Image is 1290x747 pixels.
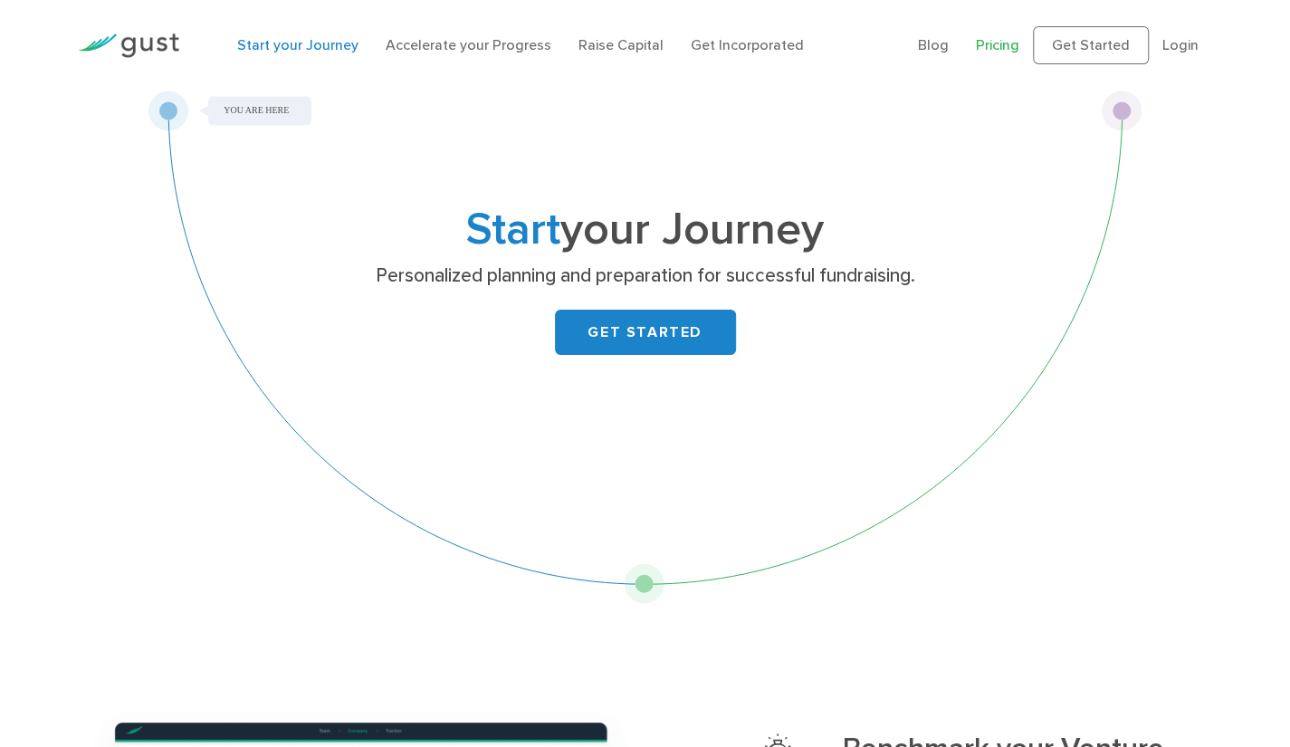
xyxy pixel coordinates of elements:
a: Raise Capital [578,36,664,53]
h1: your Journey [288,209,1003,251]
a: Login [1162,36,1199,53]
a: Get Started [1033,26,1149,64]
img: Gust Logo [78,34,179,58]
a: Accelerate your Progress [386,36,551,53]
a: Get Incorporated [691,36,804,53]
a: Start your Journey [237,36,358,53]
a: GET STARTED [555,310,736,355]
span: Start [466,203,560,256]
a: Pricing [976,36,1019,53]
p: Personalized planning and preparation for successful fundraising. [294,263,996,289]
a: Blog [918,36,949,53]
